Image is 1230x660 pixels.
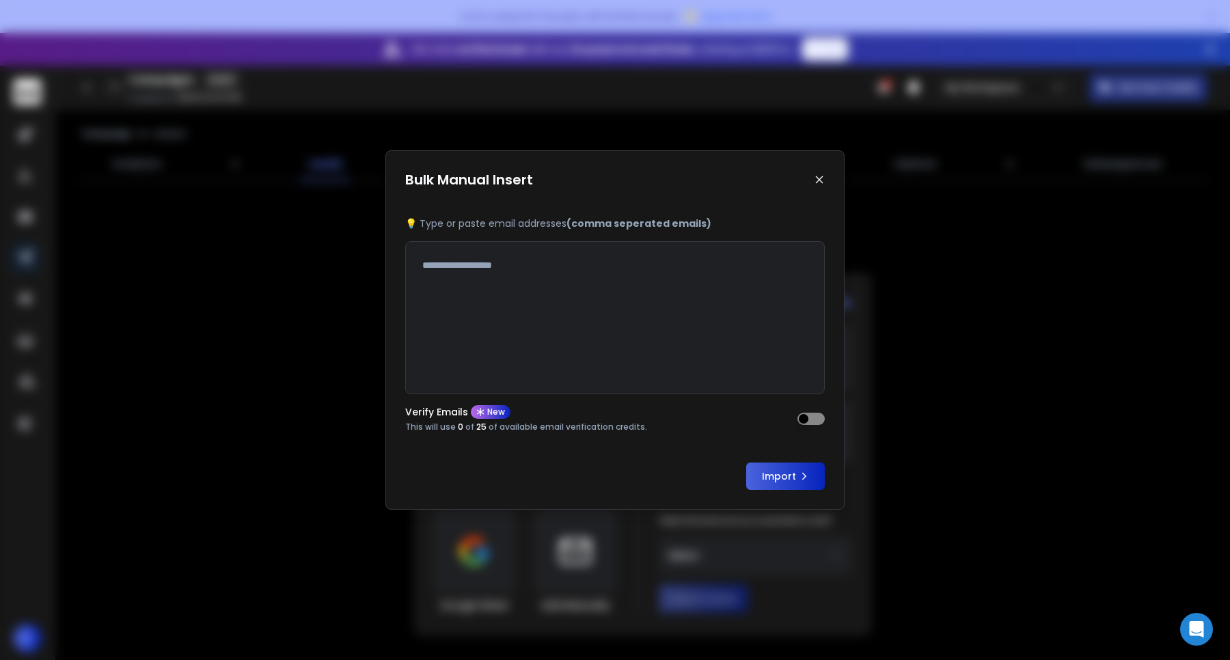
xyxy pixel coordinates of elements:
b: (comma seperated emails) [566,217,711,230]
p: Verify Emails [405,407,468,417]
p: This will use of of available email verification credits. [405,422,647,432]
span: 0 [458,421,463,432]
p: 💡 Type or paste email addresses [405,217,825,230]
div: Open Intercom Messenger [1180,613,1213,646]
div: New [471,405,510,419]
button: Import [746,463,825,490]
span: 25 [476,421,487,432]
h1: Bulk Manual Insert [405,170,533,189]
